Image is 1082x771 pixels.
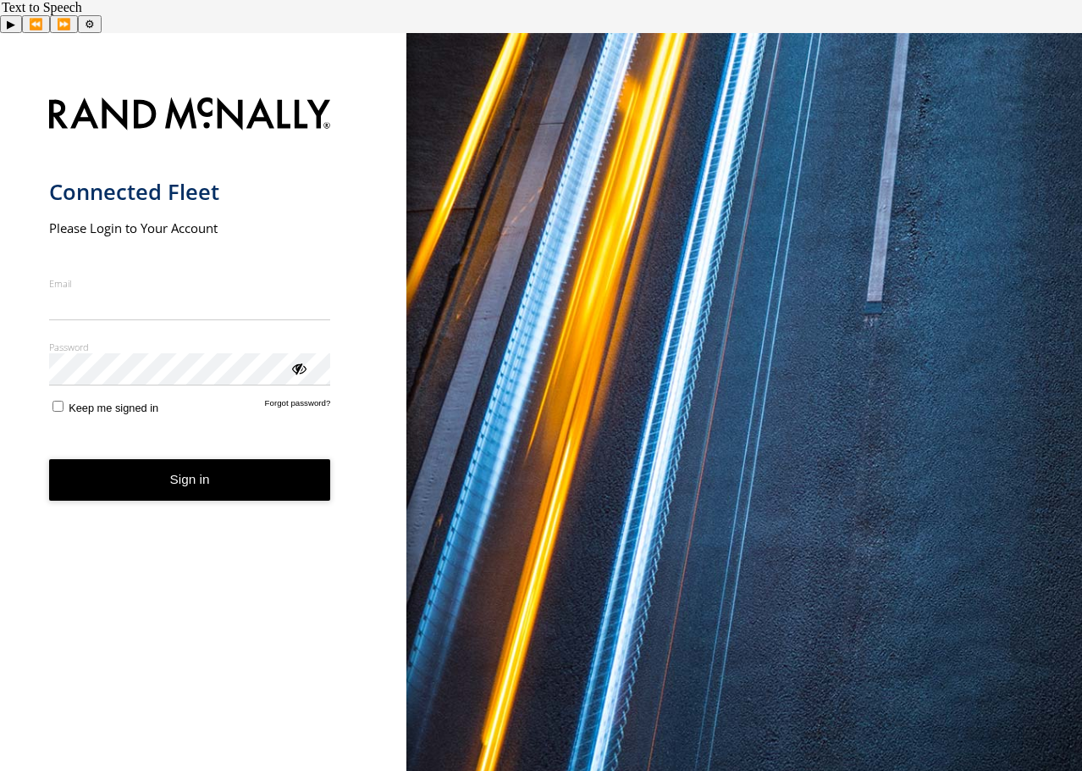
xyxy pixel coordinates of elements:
a: Forgot password? [265,398,331,414]
button: Previous [22,15,50,33]
label: Email [49,277,331,290]
h1: Connected Fleet [49,178,331,206]
button: Forward [50,15,78,33]
img: Rand McNally [49,94,331,137]
span: Keep me signed in [69,402,158,414]
h2: Please Login to Your Account [49,219,331,236]
input: Keep me signed in [52,401,63,412]
div: ViewPassword [290,359,306,376]
label: Password [49,341,331,353]
button: Sign in [49,459,331,501]
button: Settings [78,15,102,33]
